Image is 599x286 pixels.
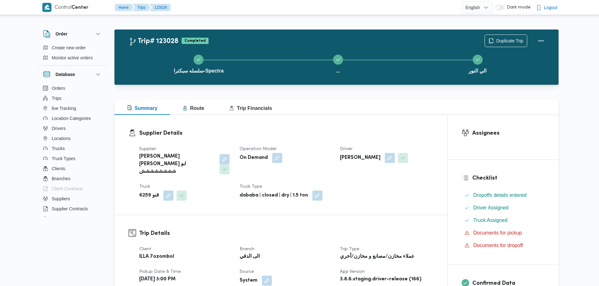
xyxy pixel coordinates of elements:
span: Dark mode [504,5,531,10]
svg: Step 7 is complete [475,57,480,62]
span: Documents for dropoff [473,243,523,248]
span: Suppliers [52,195,70,202]
button: Dropoffs details entered [462,190,544,200]
span: Driver Assigned [473,204,508,212]
h3: Supplier Details [139,129,433,138]
b: قنو 6259 [139,192,159,199]
b: [PERSON_NAME] [PERSON_NAME] ابو شششششششش [139,153,215,175]
span: Documents for dropoff [473,242,523,249]
h3: Order [56,30,67,38]
button: Locations [40,133,104,143]
button: Drivers [40,123,104,133]
span: Truck [139,185,150,189]
button: Home [115,4,134,11]
span: Trip Type [340,247,359,251]
span: Drivers [52,125,66,132]
button: Supplier Contracts [40,204,104,214]
button: Branches [40,174,104,184]
span: Truck Assigned [473,217,507,224]
span: Documents for pickup [473,230,522,235]
span: Dropoffs details entered [473,192,527,199]
button: ... [268,47,408,80]
b: 3.8.6.staging.driver-release (166) [340,276,421,283]
div: Database [38,83,107,219]
span: Locations [52,135,71,142]
span: App Version [340,270,365,274]
button: Orders [40,83,104,93]
button: Actions [535,35,547,47]
h3: Checklist [472,174,544,182]
span: Summary [127,105,157,111]
span: Branch [240,247,254,251]
button: سلسله سبكترا-Spectra [129,47,268,80]
span: Truck Type [240,185,262,189]
button: Suppliers [40,194,104,204]
b: [PERSON_NAME] [340,154,380,162]
b: عملاء مخازن/مصانع و مخازن/أخري [340,253,415,261]
button: Create new order [40,43,104,53]
span: Truck Types [52,155,75,162]
span: Route [183,105,204,111]
b: dababa | closed | dry | 1.5 ton [240,192,308,199]
b: Center [72,5,88,10]
button: Logout [534,1,560,14]
b: On Demand [240,154,268,162]
span: Source [240,270,254,274]
h3: Trip Details [139,229,433,238]
button: Client Contracts [40,184,104,194]
b: ILLA 7ozombol [139,253,174,261]
span: Logout [544,4,557,11]
span: الي النور [469,67,486,75]
button: Trips [132,4,151,11]
b: Completed [184,39,206,43]
svg: Step ... is complete [336,57,341,62]
span: live Tracking [52,105,76,112]
span: Branches [52,175,70,182]
span: ... [336,67,340,75]
span: Create new order [52,44,86,51]
button: Truck Assigned [462,215,544,225]
b: الى الدقي [240,253,260,261]
h2: Trip# 123028 [129,37,178,46]
img: X8yXhbKr1z7QwAAAABJRU5ErkJggg== [42,3,51,12]
div: Order [38,43,107,65]
span: Clients [52,165,65,172]
button: Database [43,71,102,78]
button: Truck Types [40,154,104,164]
span: Trucks [52,145,65,152]
span: Supplier Contracts [52,205,88,213]
span: Truck Assigned [473,218,507,223]
button: الي النور [408,47,547,80]
button: Duplicate Trip [485,35,527,47]
span: Driver Assigned [473,205,508,210]
button: 123028 [149,4,171,11]
svg: Step 1 is complete [196,57,201,62]
button: Monitor active orders [40,53,104,63]
button: Order [43,30,102,38]
span: Supplier [139,147,156,151]
button: Trucks [40,143,104,154]
span: Client [139,247,151,251]
span: Location Categories [52,115,91,122]
button: Location Categories [40,113,104,123]
span: Operation Model [240,147,276,151]
h3: Database [56,71,75,78]
button: Devices [40,214,104,224]
span: Documents for pickup [473,229,522,237]
span: Duplicate Trip [496,37,523,45]
span: Pickup date & time [139,270,181,274]
button: live Tracking [40,103,104,113]
span: Monitor active orders [52,54,93,62]
span: Dropoffs details entered [473,192,527,198]
span: Driver [340,147,353,151]
span: Devices [52,215,67,223]
span: Trip Financials [229,105,272,111]
h3: Assignees [472,129,544,138]
span: Trips [52,94,61,102]
span: Client Contracts [52,185,83,192]
button: Documents for pickup [462,228,544,238]
span: سلسله سبكترا-Spectra [174,67,224,75]
button: Documents for dropoff [462,240,544,251]
span: Completed [182,38,209,44]
b: System [240,277,257,284]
